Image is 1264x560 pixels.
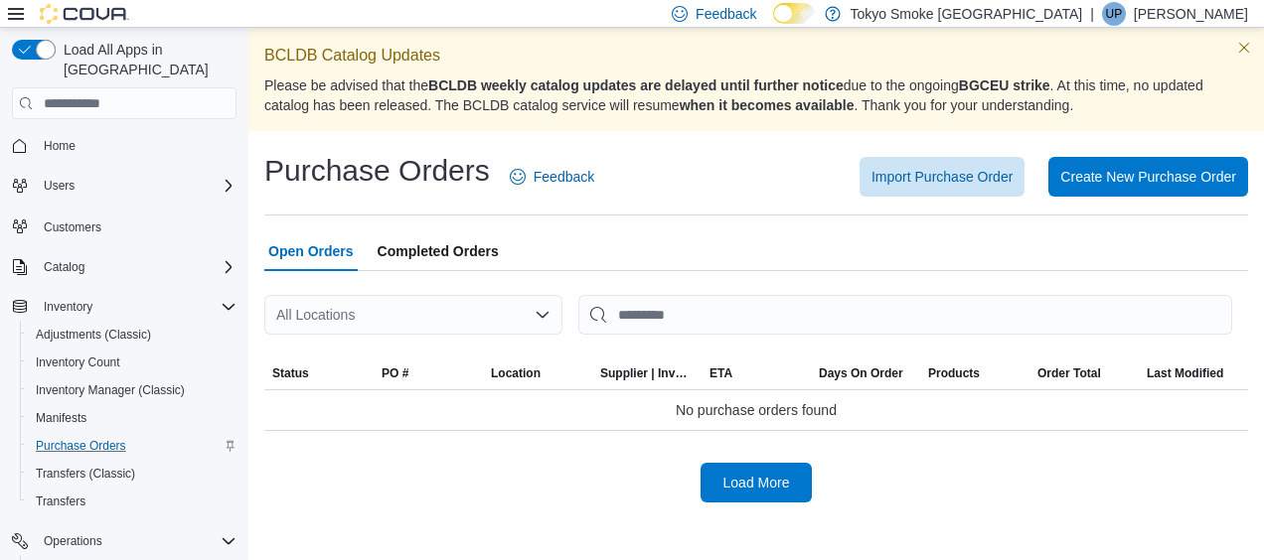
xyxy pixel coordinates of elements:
[1029,357,1139,389] button: Order Total
[819,365,903,381] span: Days On Order
[20,488,244,515] button: Transfers
[535,307,551,323] button: Open list of options
[20,349,244,376] button: Inventory Count
[428,77,844,93] strong: BCLDB weekly catalog updates are delayed until further notice
[28,323,237,347] span: Adjustments (Classic)
[28,378,193,402] a: Inventory Manager (Classic)
[4,527,244,555] button: Operations
[4,253,244,281] button: Catalog
[20,432,244,460] button: Purchase Orders
[28,490,237,513] span: Transfers
[56,40,237,79] span: Load All Apps in [GEOGRAPHIC_DATA]
[723,473,790,492] span: Load More
[28,490,93,513] a: Transfers
[36,382,185,398] span: Inventory Manager (Classic)
[534,167,594,187] span: Feedback
[676,398,837,422] span: No purchase orders found
[36,295,100,319] button: Inventory
[272,365,309,381] span: Status
[696,4,756,24] span: Feedback
[1102,2,1126,26] div: Unike Patel
[502,157,602,197] a: Feedback
[710,365,732,381] span: ETA
[36,295,237,319] span: Inventory
[36,215,109,239] a: Customers
[36,493,85,509] span: Transfers
[680,97,855,113] strong: when it becomes available
[860,157,1025,197] button: Import Purchase Order
[773,3,815,24] input: Dark Mode
[1106,2,1123,26] span: UP
[44,178,75,194] span: Users
[1134,2,1248,26] p: [PERSON_NAME]
[264,357,374,389] button: Status
[264,75,1248,115] p: Please be advised that the due to the ongoing . At this time, no updated catalog has been release...
[36,133,237,158] span: Home
[44,219,101,235] span: Customers
[701,463,812,502] button: Load More
[28,406,94,430] a: Manifests
[959,77,1050,93] strong: BGCEU strike
[20,404,244,432] button: Manifests
[382,365,408,381] span: PO #
[28,462,237,486] span: Transfers (Classic)
[44,533,102,549] span: Operations
[1037,365,1101,381] span: Order Total
[4,293,244,321] button: Inventory
[1232,36,1256,60] button: Dismiss this callout
[28,434,237,458] span: Purchase Orders
[28,350,237,374] span: Inventory Count
[28,323,159,347] a: Adjustments (Classic)
[773,24,774,25] span: Dark Mode
[1147,365,1223,381] span: Last Modified
[1139,357,1248,389] button: Last Modified
[36,255,237,279] span: Catalog
[28,462,143,486] a: Transfers (Classic)
[20,460,244,488] button: Transfers (Classic)
[44,259,84,275] span: Catalog
[851,2,1083,26] p: Tokyo Smoke [GEOGRAPHIC_DATA]
[578,295,1232,335] input: This is a search bar. After typing your query, hit enter to filter the results lower in the page.
[378,231,499,271] span: Completed Orders
[28,406,237,430] span: Manifests
[1090,2,1094,26] p: |
[40,4,129,24] img: Cova
[36,255,92,279] button: Catalog
[20,376,244,404] button: Inventory Manager (Classic)
[36,174,82,198] button: Users
[871,167,1013,187] span: Import Purchase Order
[36,410,86,426] span: Manifests
[920,357,1029,389] button: Products
[36,438,126,454] span: Purchase Orders
[36,354,120,370] span: Inventory Count
[20,321,244,349] button: Adjustments (Classic)
[4,131,244,160] button: Home
[600,365,694,381] span: Supplier | Invoice Number
[36,529,110,553] button: Operations
[483,357,592,389] button: Location
[28,434,134,458] a: Purchase Orders
[36,529,237,553] span: Operations
[44,299,92,315] span: Inventory
[36,174,237,198] span: Users
[4,211,244,240] button: Customers
[36,134,83,158] a: Home
[268,231,354,271] span: Open Orders
[4,172,244,200] button: Users
[928,365,980,381] span: Products
[702,357,811,389] button: ETA
[44,138,76,154] span: Home
[1048,157,1248,197] button: Create New Purchase Order
[264,44,1248,68] p: BCLDB Catalog Updates
[264,151,490,191] h1: Purchase Orders
[811,357,920,389] button: Days On Order
[491,365,541,381] div: Location
[28,350,128,374] a: Inventory Count
[28,378,237,402] span: Inventory Manager (Classic)
[36,213,237,238] span: Customers
[36,327,151,343] span: Adjustments (Classic)
[1060,167,1236,187] span: Create New Purchase Order
[36,466,135,482] span: Transfers (Classic)
[592,357,702,389] button: Supplier | Invoice Number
